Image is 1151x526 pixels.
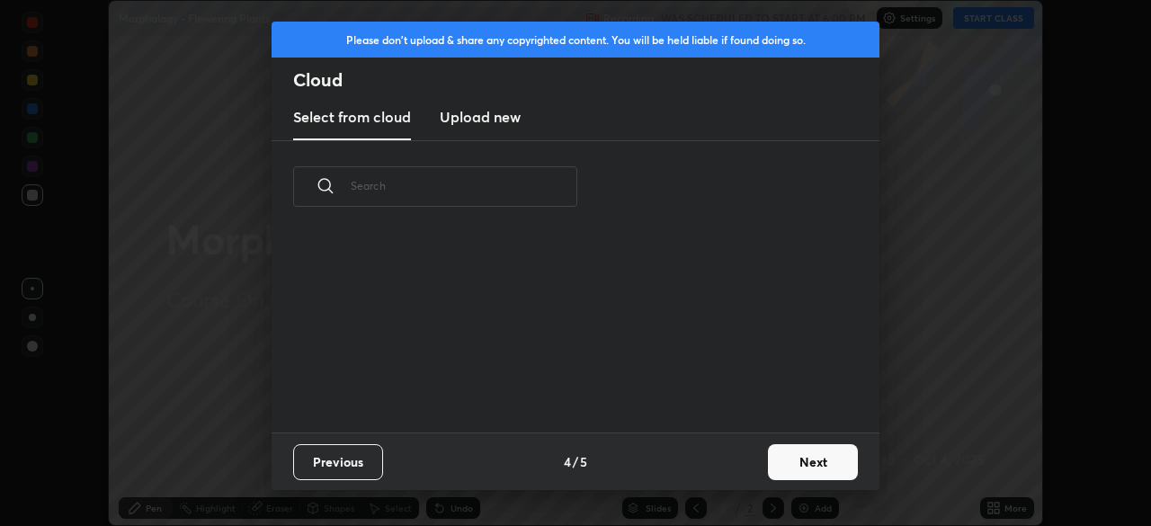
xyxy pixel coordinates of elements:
h4: / [573,452,578,471]
h4: 4 [564,452,571,471]
h2: Cloud [293,68,879,92]
h3: Select from cloud [293,106,411,128]
h3: Upload new [440,106,521,128]
button: Next [768,444,858,480]
button: Previous [293,444,383,480]
div: Please don't upload & share any copyrighted content. You will be held liable if found doing so. [272,22,879,58]
input: Search [351,147,577,224]
h4: 5 [580,452,587,471]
